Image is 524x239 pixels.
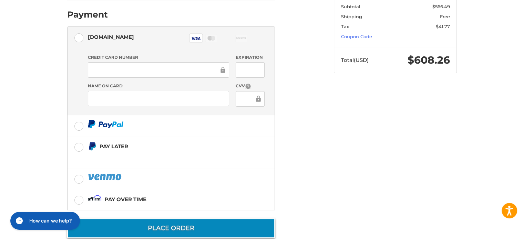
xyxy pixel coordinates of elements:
span: Free [440,14,450,19]
img: Affirm icon [88,195,102,204]
span: Tax [341,24,349,29]
div: Pay over time [105,194,146,205]
span: Shipping [341,14,362,19]
h2: Payment [67,9,108,20]
button: Place Order [67,218,275,238]
span: $566.49 [432,4,450,9]
span: $608.26 [408,54,450,66]
div: Pay Later [100,141,232,152]
label: CVV [236,83,264,89]
label: Expiration [236,54,264,61]
span: Subtotal [341,4,360,9]
img: PayPal icon [88,120,124,128]
a: Coupon Code [341,34,372,39]
label: Name on Card [88,83,229,89]
iframe: PayPal Message 1 [88,154,232,160]
img: Pay Later icon [88,142,96,151]
span: $41.77 [436,24,450,29]
img: PayPal icon [88,173,123,181]
span: Total (USD) [341,57,369,63]
label: Credit Card Number [88,54,229,61]
div: [DOMAIN_NAME] [88,31,134,43]
iframe: Gorgias live chat messenger [7,209,82,232]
